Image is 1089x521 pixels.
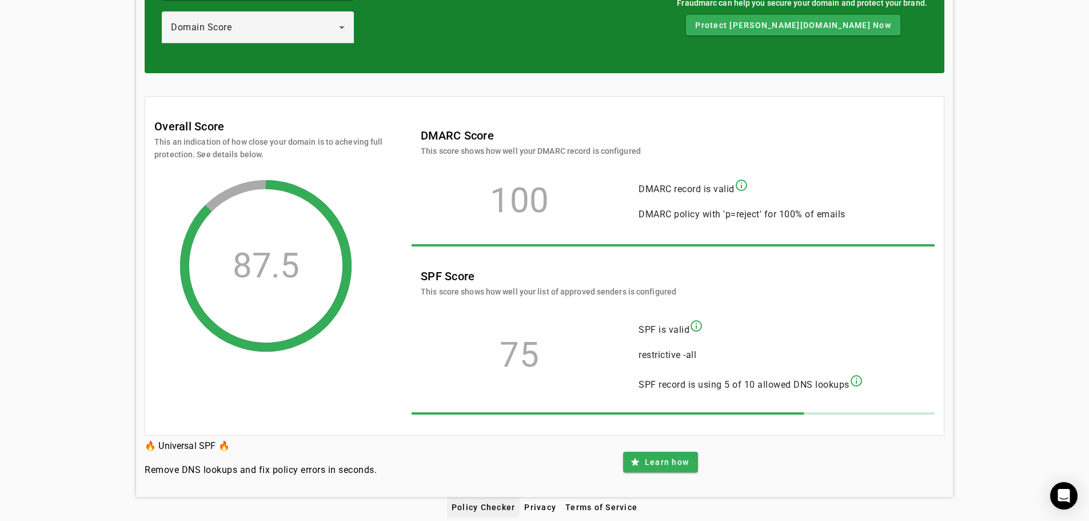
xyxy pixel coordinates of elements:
span: Protect [PERSON_NAME][DOMAIN_NAME] Now [695,19,891,31]
mat-card-title: Overall Score [154,117,224,136]
div: 87.5 [233,260,299,272]
span: Terms of Service [565,503,637,512]
span: Domain Score [171,22,232,33]
div: 75 [421,349,618,361]
div: 100 [421,195,618,206]
mat-icon: info_outline [735,178,748,192]
span: Privacy [524,503,556,512]
mat-card-subtitle: This an indication of how close your domain is to acheving full protection. See details below. [154,136,383,161]
mat-card-title: DMARC Score [421,126,641,145]
mat-icon: info_outline [849,374,863,388]
button: Protect [PERSON_NAME][DOMAIN_NAME] Now [686,15,900,35]
mat-icon: info_outline [689,319,703,333]
span: DMARC policy with 'p=reject' for 100% of emails [639,209,845,220]
button: Terms of Service [561,497,642,518]
button: Privacy [520,497,561,518]
span: SPF is valid [639,324,689,335]
span: DMARC record is valid [639,184,735,194]
mat-card-subtitle: This score shows how well your list of approved senders is configured [421,285,676,298]
span: Policy Checker [452,503,516,512]
button: Learn how [623,452,698,472]
button: Policy Checker [447,497,520,518]
span: Learn how [645,456,689,468]
h3: 🔥 Universal SPF 🔥 [145,438,377,454]
div: Open Intercom Messenger [1050,482,1078,510]
span: SPF record is using 5 of 10 allowed DNS lookups [639,379,849,390]
h4: Remove DNS lookups and fix policy errors in seconds. [145,463,377,477]
mat-card-title: SPF Score [421,267,676,285]
mat-card-subtitle: This score shows how well your DMARC record is configured [421,145,641,157]
span: restrictive -all [639,349,696,360]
